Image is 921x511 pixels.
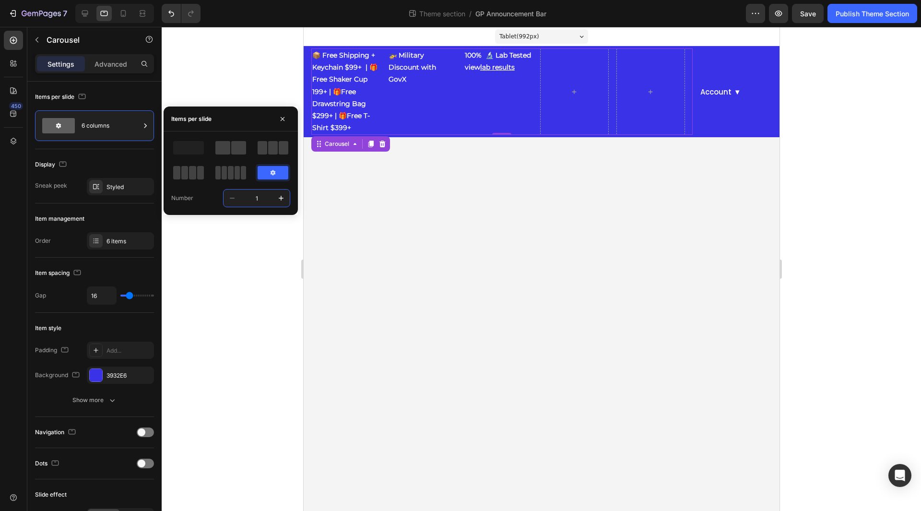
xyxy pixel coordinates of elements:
span: ▼ [430,60,437,71]
p: Advanced [94,59,127,69]
div: Dots [35,457,61,470]
p: Carousel [47,34,128,46]
div: Padding [35,344,71,357]
span: Theme section [417,9,467,19]
button: Show more [35,392,154,409]
div: Item style [35,324,61,333]
div: Background [35,369,82,382]
div: Gap [35,291,46,300]
div: Item management [35,214,84,223]
div: 6 items [106,237,152,246]
div: Order [35,237,51,245]
div: Sneak peek [35,181,67,190]
div: Items per slide [35,91,88,104]
div: Number [171,194,193,202]
p: 7 [63,8,67,19]
div: Add... [106,346,152,355]
iframe: Design area [304,27,779,511]
div: Undo/Redo [162,4,201,23]
input: Auto [87,287,116,304]
div: Display [35,158,69,171]
button: 7 [4,4,71,23]
div: Styled [106,183,152,191]
div: Slide effect [35,490,67,499]
button: Save [792,4,824,23]
div: Item spacing [35,267,83,280]
p: Settings [47,59,74,69]
span: Save [800,10,816,18]
span: / [469,9,472,19]
div: Items per slide [171,115,212,123]
div: Navigation [35,426,78,439]
div: Show more [72,395,117,405]
div: 3932E6 [106,371,152,380]
span: GP Announcement Bar [475,9,546,19]
button: Publish Theme Section [827,4,917,23]
div: 6 columns [82,115,140,137]
button: Account [397,60,437,71]
div: Open Intercom Messenger [888,464,911,487]
div: Publish Theme Section [836,9,909,19]
div: 450 [9,102,23,110]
